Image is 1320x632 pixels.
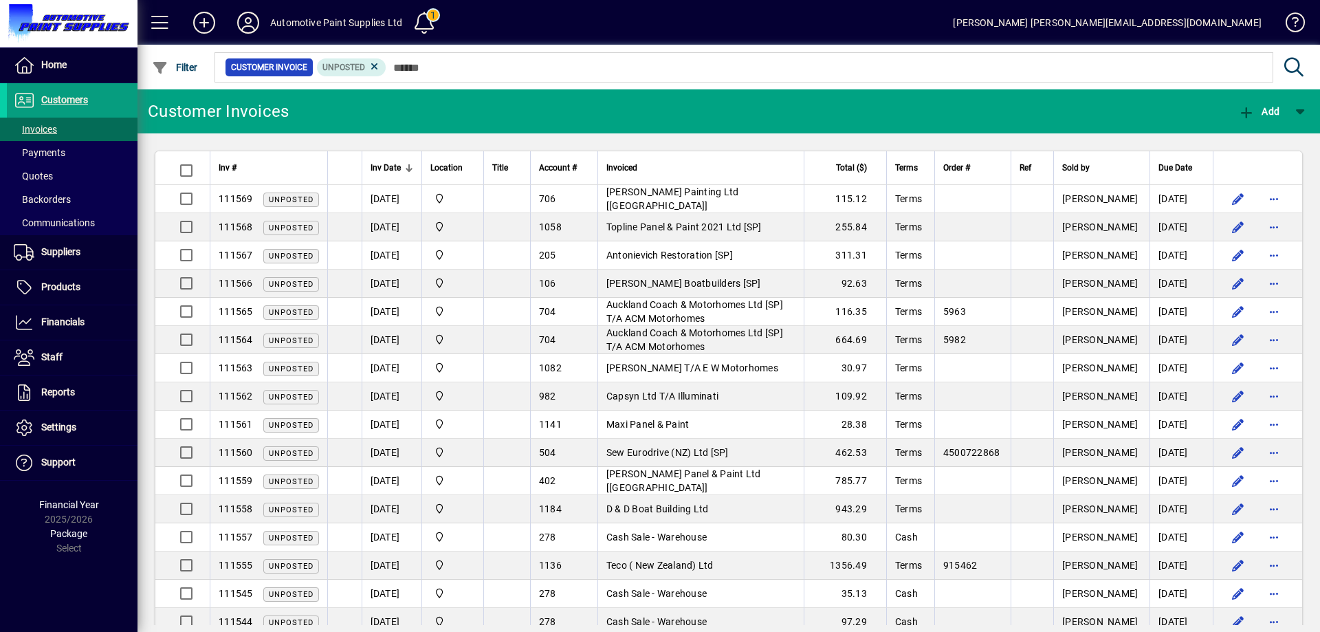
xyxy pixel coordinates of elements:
span: Home [41,59,67,70]
span: Terms [895,475,922,486]
span: [PERSON_NAME] [1062,391,1138,402]
span: Automotive Paint Supplies Ltd [430,417,475,432]
span: 111567 [219,250,253,261]
td: [DATE] [1149,270,1213,298]
span: [PERSON_NAME] Boatbuilders [SP] [606,278,761,289]
div: Due Date [1158,160,1204,175]
button: Edit [1227,272,1249,294]
span: 111562 [219,391,253,402]
span: Auckland Coach & Motorhomes Ltd [SP] T/A ACM Motorhomes [606,327,783,352]
span: Unposted [269,252,313,261]
td: [DATE] [1149,523,1213,552]
span: 915462 [943,560,978,571]
span: D & D Boat Building Ltd [606,503,709,514]
span: [PERSON_NAME] Panel & Paint Ltd [[GEOGRAPHIC_DATA]] [606,468,761,493]
span: Invoiced [606,160,637,175]
div: Inv Date [371,160,413,175]
span: 106 [539,278,556,289]
span: Unposted [269,224,313,232]
td: 664.69 [804,326,886,354]
div: Title [492,160,522,175]
td: [DATE] [1149,185,1213,213]
div: Inv # [219,160,319,175]
span: Automotive Paint Supplies Ltd [430,276,475,291]
button: More options [1263,526,1285,548]
div: Customer Invoices [148,100,289,122]
span: 111559 [219,475,253,486]
td: 109.92 [804,382,886,411]
span: Filter [152,62,198,73]
a: Support [7,446,137,480]
button: Edit [1227,188,1249,210]
td: [DATE] [1149,495,1213,523]
td: 30.97 [804,354,886,382]
td: 785.77 [804,467,886,495]
a: Payments [7,141,137,164]
span: Automotive Paint Supplies Ltd [430,219,475,235]
td: [DATE] [362,326,421,354]
span: Unposted [269,477,313,486]
span: Inv Date [371,160,401,175]
span: [PERSON_NAME] Painting Ltd [[GEOGRAPHIC_DATA]] [606,186,739,211]
span: Automotive Paint Supplies Ltd [430,332,475,347]
span: Automotive Paint Supplies Ltd [430,445,475,460]
span: Terms [895,362,922,373]
td: [DATE] [362,552,421,580]
button: More options [1263,498,1285,520]
span: Terms [895,306,922,317]
div: Sold by [1062,160,1141,175]
a: Home [7,48,137,83]
td: 255.84 [804,213,886,241]
span: [PERSON_NAME] [1062,532,1138,543]
span: [PERSON_NAME] [1062,616,1138,627]
span: Unposted [322,63,365,72]
span: 4500722868 [943,447,1000,458]
span: Unposted [269,280,313,289]
span: Terms [895,278,922,289]
span: 111544 [219,616,253,627]
span: Inv # [219,160,236,175]
span: [PERSON_NAME] [1062,306,1138,317]
span: [PERSON_NAME] [1062,362,1138,373]
a: Staff [7,340,137,375]
span: [PERSON_NAME] [1062,193,1138,204]
button: Edit [1227,357,1249,379]
span: [PERSON_NAME] [1062,588,1138,599]
span: Customer Invoice [231,61,307,74]
span: 982 [539,391,556,402]
span: Unposted [269,534,313,543]
div: Ref [1020,160,1045,175]
div: Invoiced [606,160,795,175]
span: Cash Sale - Warehouse [606,616,707,627]
td: [DATE] [1149,241,1213,270]
td: [DATE] [362,354,421,382]
td: [DATE] [1149,552,1213,580]
td: 943.29 [804,495,886,523]
span: Automotive Paint Supplies Ltd [430,304,475,319]
span: [PERSON_NAME] [1062,419,1138,430]
span: Unposted [269,449,313,458]
span: 111569 [219,193,253,204]
span: Suppliers [41,246,80,257]
div: Account # [539,160,589,175]
span: Automotive Paint Supplies Ltd [430,360,475,375]
span: 1082 [539,362,562,373]
span: Terms [895,160,918,175]
td: 35.13 [804,580,886,608]
button: Edit [1227,216,1249,238]
span: [PERSON_NAME] [1062,503,1138,514]
span: Automotive Paint Supplies Ltd [430,473,475,488]
span: 1058 [539,221,562,232]
span: Terms [895,419,922,430]
span: Unposted [269,562,313,571]
span: Quotes [14,171,53,182]
span: Automotive Paint Supplies Ltd [430,389,475,404]
button: More options [1263,357,1285,379]
span: Ref [1020,160,1031,175]
span: Cash Sale - Warehouse [606,588,707,599]
span: Communications [14,217,95,228]
span: Terms [895,391,922,402]
span: 1136 [539,560,562,571]
td: [DATE] [1149,580,1213,608]
a: Suppliers [7,235,137,270]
